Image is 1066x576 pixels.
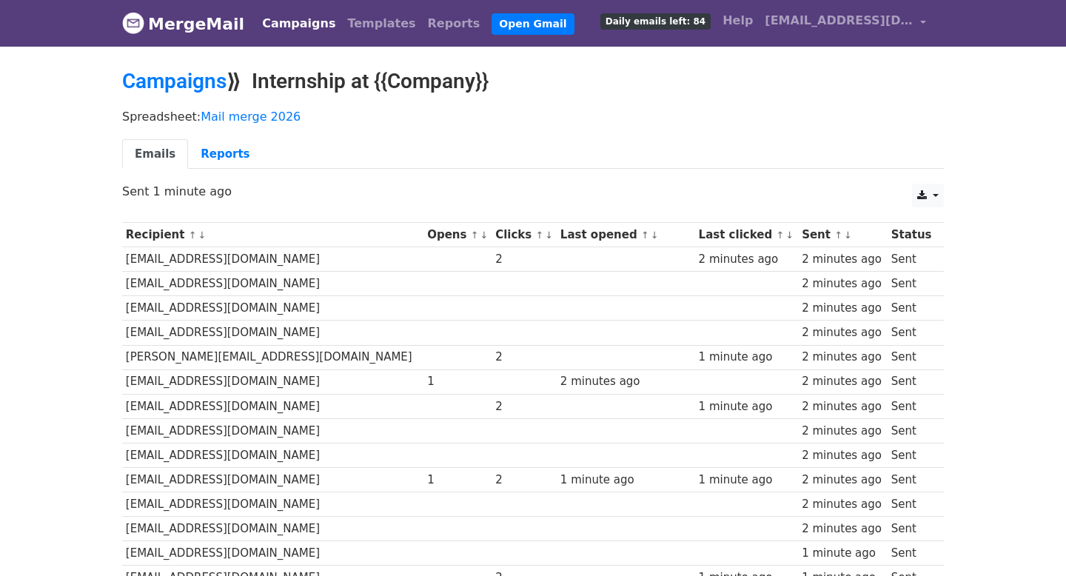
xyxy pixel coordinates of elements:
div: 1 minute ago [699,472,795,489]
div: 1 [427,373,488,390]
div: 2 minutes ago [802,300,884,317]
td: [EMAIL_ADDRESS][DOMAIN_NAME] [122,418,423,443]
div: 1 minute ago [560,472,691,489]
th: Opens [423,223,492,247]
td: Sent [888,321,936,345]
span: [EMAIL_ADDRESS][DOMAIN_NAME] [765,12,913,30]
div: 2 minutes ago [802,324,884,341]
a: Open Gmail [492,13,574,35]
a: Help [717,6,759,36]
div: 1 minute ago [699,398,795,415]
iframe: Chat Widget [992,505,1066,576]
td: [PERSON_NAME][EMAIL_ADDRESS][DOMAIN_NAME] [122,345,423,369]
td: Sent [888,468,936,492]
div: 2 minutes ago [802,398,884,415]
p: Spreadsheet: [122,109,944,124]
a: ↑ [471,230,479,241]
a: Emails [122,139,188,170]
a: [EMAIL_ADDRESS][DOMAIN_NAME] [759,6,932,41]
div: 2 minutes ago [802,373,884,390]
div: 2 minutes ago [802,251,884,268]
a: Templates [341,9,421,38]
th: Recipient [122,223,423,247]
td: [EMAIL_ADDRESS][DOMAIN_NAME] [122,321,423,345]
p: Sent 1 minute ago [122,184,944,199]
td: Sent [888,247,936,272]
a: Reports [188,139,262,170]
a: ↓ [545,230,553,241]
td: [EMAIL_ADDRESS][DOMAIN_NAME] [122,541,423,566]
td: Sent [888,492,936,517]
td: Sent [888,418,936,443]
div: 2 minutes ago [560,373,691,390]
a: ↓ [844,230,852,241]
a: MergeMail [122,8,244,39]
div: 2 [495,398,553,415]
td: [EMAIL_ADDRESS][DOMAIN_NAME] [122,517,423,541]
th: Status [888,223,936,247]
td: [EMAIL_ADDRESS][DOMAIN_NAME] [122,369,423,394]
div: 1 minute ago [802,545,884,562]
a: ↓ [480,230,488,241]
div: 2 [495,251,553,268]
td: [EMAIL_ADDRESS][DOMAIN_NAME] [122,468,423,492]
a: ↓ [785,230,794,241]
a: Reports [422,9,486,38]
a: Campaigns [256,9,341,38]
a: Mail merge 2026 [201,110,301,124]
th: Last clicked [695,223,799,247]
th: Last opened [557,223,695,247]
td: Sent [888,517,936,541]
div: 2 minutes ago [699,251,795,268]
div: 2 [495,349,553,366]
td: [EMAIL_ADDRESS][DOMAIN_NAME] [122,443,423,467]
th: Clicks [492,223,557,247]
td: [EMAIL_ADDRESS][DOMAIN_NAME] [122,247,423,272]
a: ↑ [641,230,649,241]
div: 2 minutes ago [802,447,884,464]
div: 2 minutes ago [802,275,884,292]
div: 2 minutes ago [802,496,884,513]
img: MergeMail logo [122,12,144,34]
div: 1 [427,472,488,489]
a: ↑ [535,230,543,241]
div: 2 minutes ago [802,423,884,440]
td: Sent [888,443,936,467]
td: Sent [888,394,936,418]
td: Sent [888,296,936,321]
div: 2 [495,472,553,489]
td: [EMAIL_ADDRESS][DOMAIN_NAME] [122,296,423,321]
td: Sent [888,272,936,296]
a: ↓ [198,230,206,241]
span: Daily emails left: 84 [600,13,711,30]
div: 2 minutes ago [802,349,884,366]
div: 2 minutes ago [802,520,884,538]
td: Sent [888,369,936,394]
td: [EMAIL_ADDRESS][DOMAIN_NAME] [122,272,423,296]
a: ↑ [834,230,842,241]
a: ↓ [651,230,659,241]
td: [EMAIL_ADDRESS][DOMAIN_NAME] [122,492,423,517]
td: [EMAIL_ADDRESS][DOMAIN_NAME] [122,394,423,418]
td: Sent [888,345,936,369]
th: Sent [798,223,888,247]
a: Daily emails left: 84 [594,6,717,36]
a: ↑ [776,230,784,241]
div: 1 minute ago [699,349,795,366]
div: 2 minutes ago [802,472,884,489]
a: Campaigns [122,69,227,93]
a: ↑ [189,230,197,241]
h2: ⟫ Internship at {{Company}} [122,69,944,94]
td: Sent [888,541,936,566]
